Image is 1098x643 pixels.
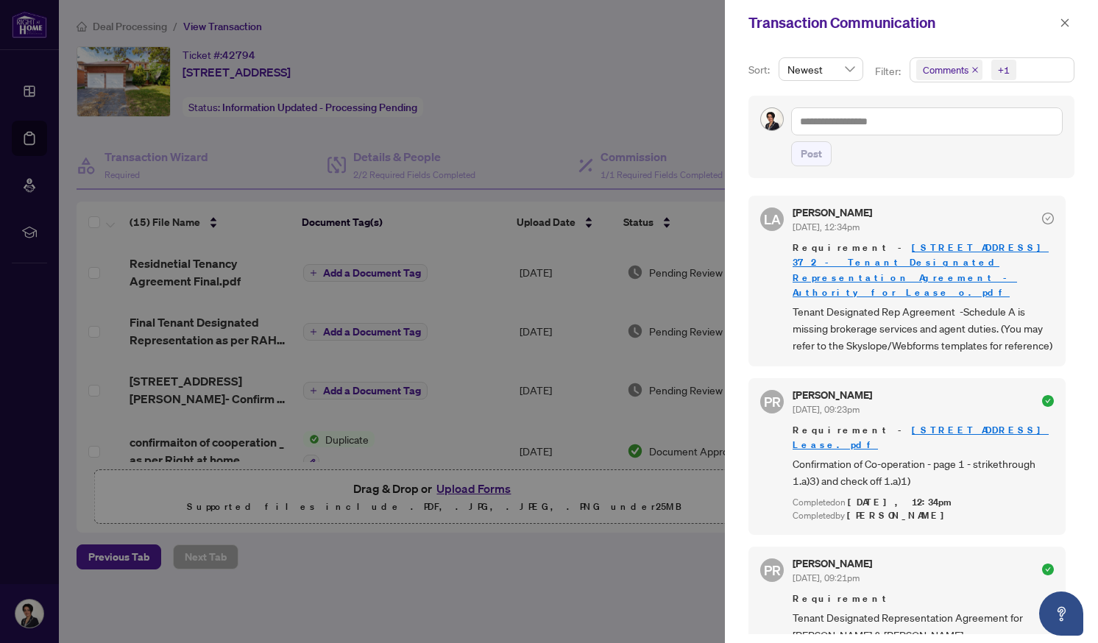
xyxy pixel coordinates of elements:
[971,66,979,74] span: close
[1042,395,1054,407] span: check-circle
[791,141,832,166] button: Post
[793,390,872,400] h5: [PERSON_NAME]
[793,241,1054,299] span: Requirement -
[998,63,1010,77] div: +1
[793,424,1049,451] a: [STREET_ADDRESS] Lease.pdf
[787,58,854,80] span: Newest
[793,303,1054,355] span: Tenant Designated Rep Agreement -Schedule A is missing brokerage services and agent duties. (You ...
[847,509,952,522] span: [PERSON_NAME]
[793,455,1054,490] span: Confirmation of Co-operation - page 1 - strikethrough 1.a)3) and check off 1.a)1)
[916,60,982,80] span: Comments
[764,560,781,580] span: PR
[793,207,872,218] h5: [PERSON_NAME]
[793,572,860,583] span: [DATE], 09:21pm
[923,63,968,77] span: Comments
[793,496,1054,510] div: Completed on
[793,509,1054,523] div: Completed by
[748,62,773,78] p: Sort:
[764,391,781,412] span: PR
[793,404,860,415] span: [DATE], 09:23pm
[1042,213,1054,224] span: check-circle
[748,12,1055,34] div: Transaction Communication
[793,558,872,569] h5: [PERSON_NAME]
[875,63,903,79] p: Filter:
[848,496,954,508] span: [DATE], 12:34pm
[1042,564,1054,575] span: check-circle
[1039,592,1083,636] button: Open asap
[793,592,1054,606] span: Requirement
[1060,18,1070,28] span: close
[793,241,1049,298] a: [STREET_ADDRESS] 372 - Tenant Designated Representation Agreement - Authority for Lease o.pdf
[761,108,783,130] img: Profile Icon
[793,423,1054,452] span: Requirement -
[764,209,781,230] span: LA
[793,221,860,232] span: [DATE], 12:34pm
